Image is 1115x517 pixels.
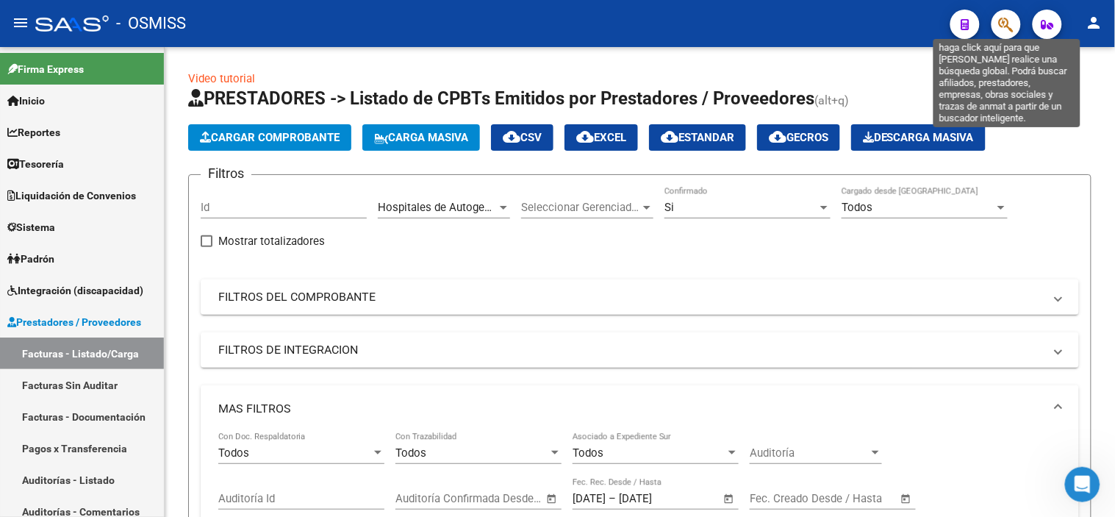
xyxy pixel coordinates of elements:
[395,446,426,460] span: Todos
[609,492,616,505] span: –
[573,446,603,460] span: Todos
[1086,14,1103,32] mat-icon: person
[491,124,553,151] button: CSV
[7,188,136,204] span: Liquidación de Convenios
[576,128,594,146] mat-icon: cloud_download
[503,131,542,144] span: CSV
[7,314,141,330] span: Prestadores / Proveedores
[769,131,828,144] span: Gecros
[721,491,738,507] button: Open calendar
[863,131,974,144] span: Descarga Masiva
[201,332,1079,368] mat-expansion-panel-header: FILTROS DE INTEGRACION
[521,201,640,214] span: Seleccionar Gerenciador
[362,124,480,151] button: Carga Masiva
[564,124,638,151] button: EXCEL
[661,128,678,146] mat-icon: cloud_download
[619,492,690,505] input: Fecha fin
[200,131,340,144] span: Cargar Comprobante
[218,401,1044,417] mat-panel-title: MAS FILTROS
[378,201,576,214] span: Hospitales de Autogestión - Afiliaciones
[544,491,561,507] button: Open calendar
[201,279,1079,315] mat-expansion-panel-header: FILTROS DEL COMPROBANTE
[7,124,60,140] span: Reportes
[769,128,786,146] mat-icon: cloud_download
[468,492,539,505] input: Fecha fin
[7,219,55,235] span: Sistema
[7,251,54,267] span: Padrón
[188,72,255,85] a: Video tutorial
[116,7,186,40] span: - OSMISS
[12,14,29,32] mat-icon: menu
[7,61,84,77] span: Firma Express
[201,163,251,184] h3: Filtros
[1065,467,1100,502] iframe: Intercom live chat
[7,93,45,109] span: Inicio
[374,131,468,144] span: Carga Masiva
[664,201,674,214] span: Si
[201,385,1079,432] mat-expansion-panel-header: MAS FILTROS
[7,156,64,172] span: Tesorería
[851,124,986,151] button: Descarga Masiva
[218,446,249,460] span: Todos
[842,201,872,214] span: Todos
[576,131,626,144] span: EXCEL
[814,93,849,107] span: (alt+q)
[7,282,143,299] span: Integración (discapacidad)
[188,124,351,151] button: Cargar Comprobante
[218,342,1044,358] mat-panel-title: FILTROS DE INTEGRACION
[757,124,840,151] button: Gecros
[822,492,894,505] input: Fecha fin
[395,492,455,505] input: Fecha inicio
[503,128,520,146] mat-icon: cloud_download
[898,491,915,507] button: Open calendar
[750,492,809,505] input: Fecha inicio
[750,446,869,460] span: Auditoría
[218,289,1044,305] mat-panel-title: FILTROS DEL COMPROBANTE
[661,131,734,144] span: Estandar
[188,88,814,109] span: PRESTADORES -> Listado de CPBTs Emitidos por Prestadores / Proveedores
[573,492,606,505] input: Fecha inicio
[851,124,986,151] app-download-masive: Descarga masiva de comprobantes (adjuntos)
[218,232,325,250] span: Mostrar totalizadores
[649,124,746,151] button: Estandar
